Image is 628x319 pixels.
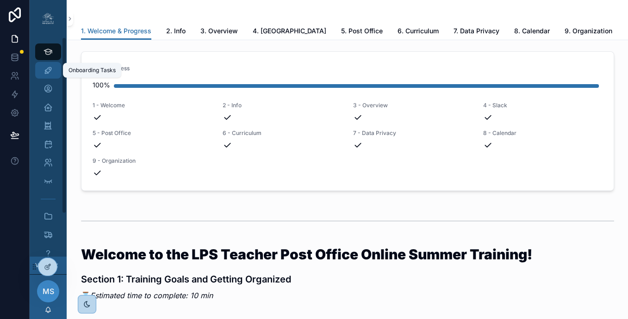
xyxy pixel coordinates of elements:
a: 5. Post Office [341,23,383,41]
div: Onboarding Tasks [68,67,116,74]
span: 1 - Welcome [93,102,212,109]
span: 8. Calendar [514,26,550,36]
span: 5. Post Office [341,26,383,36]
a: 3. Overview [200,23,238,41]
a: 4. [GEOGRAPHIC_DATA] [253,23,326,41]
span: 9 - Organization [93,157,212,165]
span: 3 - Overview [353,102,473,109]
a: 9. Organization [565,23,612,41]
a: 2. Info [166,23,186,41]
h3: Section 1: Training Goals and Getting Organized [81,272,614,286]
div: scrollable content [30,37,67,257]
div: 100% [93,76,110,94]
span: 4 - Slack [483,102,603,109]
p: ⌛ [81,290,614,301]
a: 6. Curriculum [398,23,439,41]
em: Estimated time to complete: 10 min [90,291,213,300]
span: Your Progress [93,65,603,72]
span: 6. Curriculum [398,26,439,36]
span: 4. [GEOGRAPHIC_DATA] [253,26,326,36]
h1: Welcome to the LPS Teacher Post Office Online Summer Training! [81,247,614,261]
span: MS [43,286,54,297]
span: 3. Overview [200,26,238,36]
span: 1. Welcome & Progress [81,26,151,36]
a: 1. Welcome & Progress [81,23,151,40]
span: 7 - Data Privacy [353,129,473,137]
span: 2 - Info [223,102,342,109]
span: 5 - Post Office [93,129,212,137]
span: 2. Info [166,26,186,36]
a: 7. Data Privacy [454,23,499,41]
img: App logo [41,11,56,26]
span: 9. Organization [565,26,612,36]
a: 8. Calendar [514,23,550,41]
span: 6 - Curriculum [223,129,342,137]
span: 8 - Calendar [483,129,603,137]
span: 7. Data Privacy [454,26,499,36]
